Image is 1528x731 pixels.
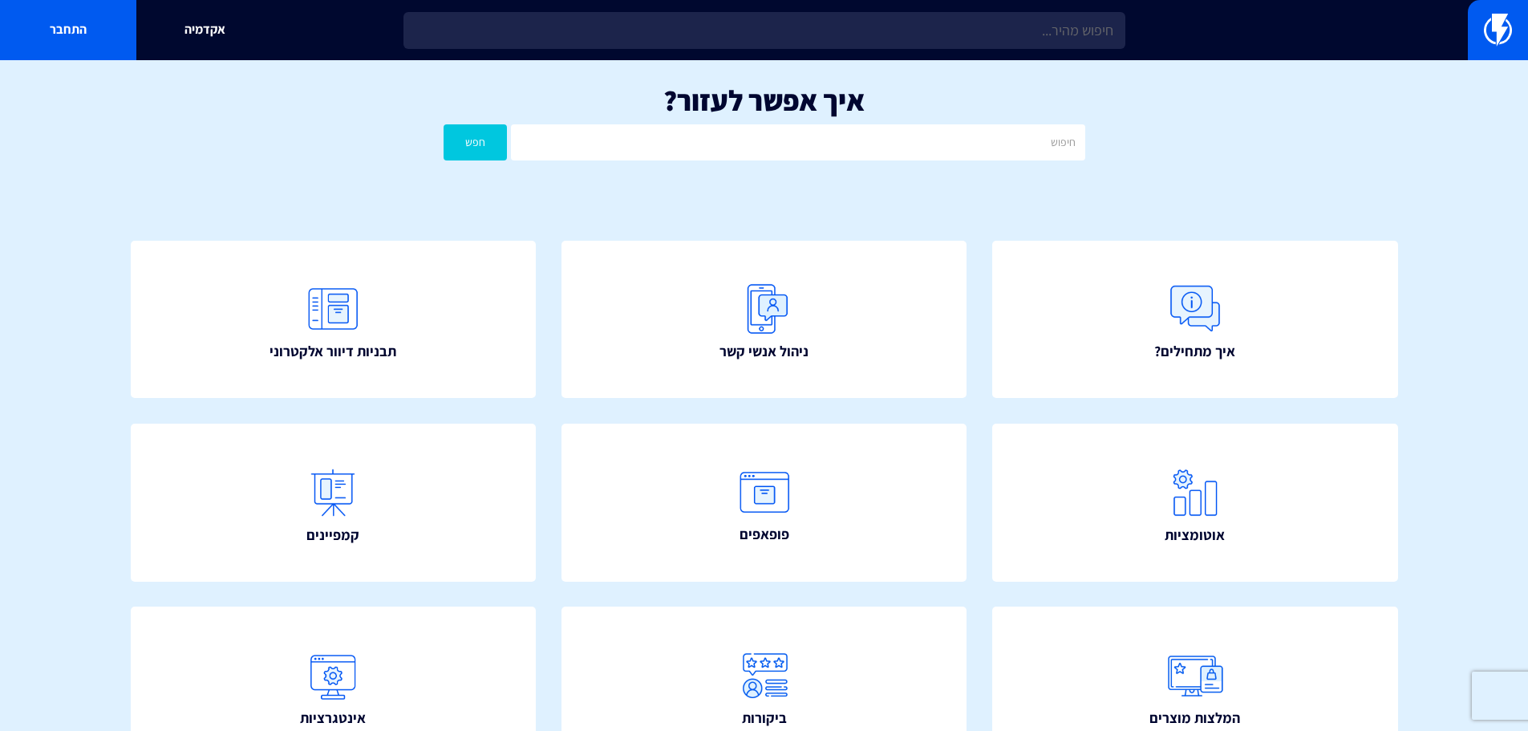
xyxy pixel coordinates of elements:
a: פופאפים [561,424,967,582]
span: המלצות מוצרים [1149,708,1240,729]
span: תבניות דיוור אלקטרוני [270,341,396,362]
a: קמפיינים [131,424,537,582]
span: ביקורות [742,708,787,729]
a: תבניות דיוור אלקטרוני [131,241,537,399]
a: ניהול אנשי קשר [561,241,967,399]
input: חיפוש [511,124,1084,160]
span: קמפיינים [306,525,359,546]
span: אינטגרציות [300,708,366,729]
button: חפש [444,124,508,160]
a: איך מתחילים? [992,241,1398,399]
span: ניהול אנשי קשר [719,341,809,362]
span: פופאפים [740,524,789,545]
input: חיפוש מהיר... [403,12,1125,49]
a: אוטומציות [992,424,1398,582]
span: אוטומציות [1165,525,1225,546]
span: איך מתחילים? [1154,341,1235,362]
h1: איך אפשר לעזור? [24,84,1504,116]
